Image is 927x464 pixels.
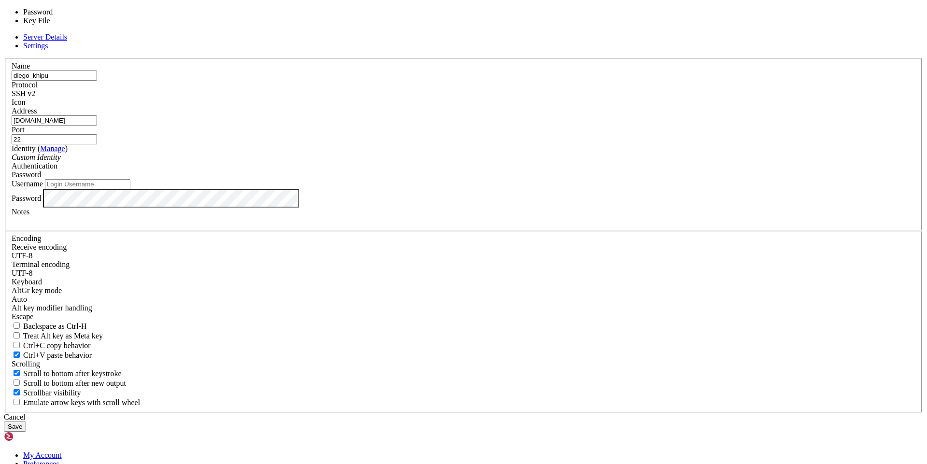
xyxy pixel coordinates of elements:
label: Password [12,194,41,202]
label: Notes [12,208,29,216]
label: Authentication [12,162,57,170]
label: The vertical scrollbar mode. [12,389,81,397]
label: Encoding [12,234,41,242]
input: Emulate arrow keys with scroll wheel [14,399,20,405]
label: Protocol [12,81,38,89]
a: Settings [23,42,48,50]
label: Name [12,62,30,70]
li: Password [23,8,103,16]
span: Ctrl+C copy behavior [23,341,91,350]
label: Keyboard [12,278,42,286]
label: When using the alternative screen buffer, and DECCKM (Application Cursor Keys) is active, mouse w... [12,398,140,407]
input: Server Name [12,70,97,81]
label: Set the expected encoding for data received from the host. If the encodings do not match, visual ... [12,243,67,251]
button: Save [4,422,26,432]
span: Backspace as Ctrl-H [23,322,87,330]
div: Cancel [4,413,923,422]
label: The default terminal encoding. ISO-2022 enables character map translations (like graphics maps). ... [12,260,70,268]
span: Password [12,170,41,179]
li: Key File [23,16,103,25]
label: Identity [12,144,68,153]
label: If true, the backspace should send BS ('\x08', aka ^H). Otherwise the backspace key should send '... [12,322,87,330]
span: Treat Alt key as Meta key [23,332,103,340]
span: Scrollbar visibility [23,389,81,397]
span: ( ) [38,144,68,153]
label: Whether the Alt key acts as a Meta key or as a distinct Alt key. [12,332,103,340]
i: Custom Identity [12,153,61,161]
div: Custom Identity [12,153,915,162]
div: UTF-8 [12,269,915,278]
label: Scroll to bottom after new output. [12,379,126,387]
span: Scroll to bottom after new output [23,379,126,387]
a: My Account [23,451,62,459]
input: Scroll to bottom after keystroke [14,370,20,376]
input: Host Name or IP [12,115,97,126]
span: Ctrl+V paste behavior [23,351,92,359]
span: Emulate arrow keys with scroll wheel [23,398,140,407]
span: Scroll to bottom after keystroke [23,369,122,378]
label: Set the expected encoding for data received from the host. If the encodings do not match, visual ... [12,286,62,295]
input: Scrollbar visibility [14,389,20,395]
input: Login Username [45,179,130,189]
span: Escape [12,312,33,321]
input: Backspace as Ctrl-H [14,323,20,329]
label: Port [12,126,25,134]
label: Username [12,180,43,188]
div: Escape [12,312,915,321]
span: SSH v2 [12,89,35,98]
input: Port Number [12,134,97,144]
div: SSH v2 [12,89,915,98]
a: Manage [40,144,65,153]
label: Whether to scroll to the bottom on any keystroke. [12,369,122,378]
img: Shellngn [4,432,59,441]
input: Ctrl+V paste behavior [14,352,20,358]
span: UTF-8 [12,252,33,260]
input: Treat Alt key as Meta key [14,332,20,338]
div: Password [12,170,915,179]
input: Ctrl+C copy behavior [14,342,20,348]
span: UTF-8 [12,269,33,277]
label: Scrolling [12,360,40,368]
label: Ctrl+V pastes if true, sends ^V to host if false. Ctrl+Shift+V sends ^V to host if true, pastes i... [12,351,92,359]
label: Ctrl-C copies if true, send ^C to host if false. Ctrl-Shift-C sends ^C to host if true, copies if... [12,341,91,350]
div: UTF-8 [12,252,915,260]
label: Address [12,107,37,115]
a: Server Details [23,33,67,41]
label: Controls how the Alt key is handled. Escape: Send an ESC prefix. 8-Bit: Add 128 to the typed char... [12,304,92,312]
input: Scroll to bottom after new output [14,380,20,386]
div: Auto [12,295,915,304]
span: Auto [12,295,27,303]
label: Icon [12,98,25,106]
